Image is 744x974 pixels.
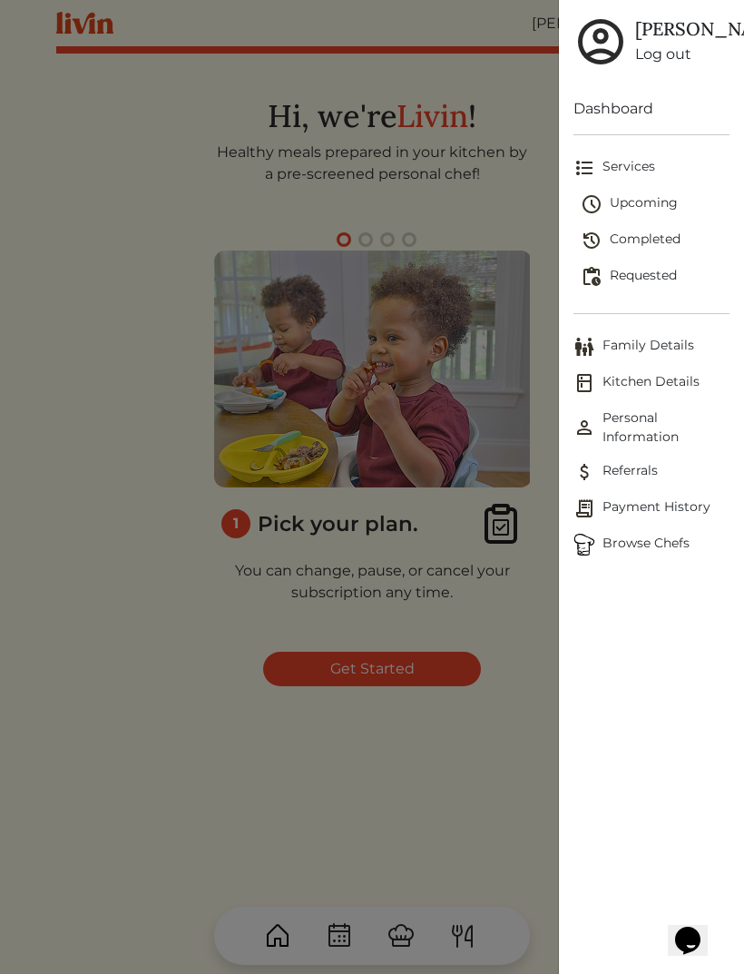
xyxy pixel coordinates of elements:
iframe: chat widget [668,901,726,956]
a: Family DetailsFamily Details [573,329,729,365]
img: Referrals [573,461,595,483]
a: ReferralsReferrals [573,454,729,490]
a: Payment HistoryPayment History [573,490,729,526]
span: Browse Chefs [573,534,729,556]
a: Services [573,150,729,186]
span: Personal Information [573,408,729,447]
img: Kitchen Details [573,372,595,394]
img: Personal Information [573,408,595,447]
a: ChefsBrowse Chefs [573,526,729,563]
a: Upcoming [581,186,729,222]
img: format_list_bulleted-ebc7f0161ee23162107b508e562e81cd567eeab2455044221954b09d19068e74.svg [573,157,595,179]
img: pending_actions-fd19ce2ea80609cc4d7bbea353f93e2f363e46d0f816104e4e0650fdd7f915cf.svg [581,266,602,288]
a: Dashboard [573,98,729,120]
span: Services [573,157,729,179]
span: Requested [581,266,729,288]
span: Payment History [573,497,729,519]
span: Upcoming [581,193,729,215]
a: Requested [581,259,729,295]
span: Kitchen Details [573,372,729,394]
img: user_account-e6e16d2ec92f44fc35f99ef0dc9cddf60790bfa021a6ecb1c896eb5d2907b31c.svg [573,15,628,69]
a: Kitchen DetailsKitchen Details [573,365,729,401]
span: Referrals [573,461,729,483]
a: Personal InformationPersonal Information [573,401,729,454]
img: Payment History [573,497,595,519]
img: Browse Chefs [573,534,595,556]
img: schedule-fa401ccd6b27cf58db24c3bb5584b27dcd8bd24ae666a918e1c6b4ae8c451a22.svg [581,193,602,215]
img: history-2b446bceb7e0f53b931186bf4c1776ac458fe31ad3b688388ec82af02103cd45.svg [581,230,602,251]
span: Completed [581,230,729,251]
img: Family Details [573,336,595,358]
a: Completed [581,222,729,259]
span: Family Details [573,336,729,358]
